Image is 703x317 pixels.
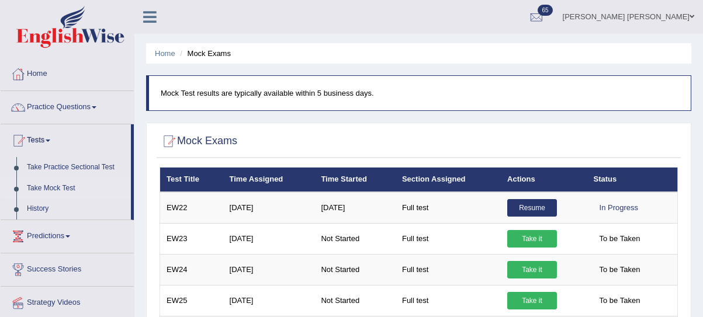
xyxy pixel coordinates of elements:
span: To be Taken [594,292,646,309]
td: Full test [396,285,501,316]
td: EW25 [160,285,223,316]
div: In Progress [594,199,644,217]
a: Take Practice Sectional Test [22,157,131,178]
td: [DATE] [223,192,315,224]
td: [DATE] [223,223,315,254]
span: 65 [538,5,552,16]
td: Full test [396,192,501,224]
td: Not Started [314,254,396,285]
a: Success Stories [1,253,134,283]
a: Take it [507,230,557,248]
a: Predictions [1,220,134,249]
span: To be Taken [594,230,646,248]
td: [DATE] [223,254,315,285]
a: Resume [507,199,557,217]
a: Take it [507,292,557,309]
th: Actions [501,168,587,192]
a: Take Mock Test [22,178,131,199]
h2: Mock Exams [160,133,237,150]
a: History [22,198,131,220]
td: EW23 [160,223,223,254]
td: Full test [396,223,501,254]
a: Practice Questions [1,91,134,120]
td: [DATE] [223,285,315,316]
td: Not Started [314,285,396,316]
td: Not Started [314,223,396,254]
a: Home [155,49,175,58]
p: Mock Test results are typically available within 5 business days. [161,88,679,99]
th: Time Started [314,168,396,192]
td: [DATE] [314,192,396,224]
a: Strategy Videos [1,287,134,316]
td: EW24 [160,254,223,285]
th: Time Assigned [223,168,315,192]
li: Mock Exams [177,48,231,59]
th: Status [587,168,678,192]
td: EW22 [160,192,223,224]
a: Tests [1,124,131,154]
td: Full test [396,254,501,285]
span: To be Taken [594,261,646,278]
a: Take it [507,261,557,278]
th: Test Title [160,168,223,192]
a: Home [1,58,134,87]
th: Section Assigned [396,168,501,192]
